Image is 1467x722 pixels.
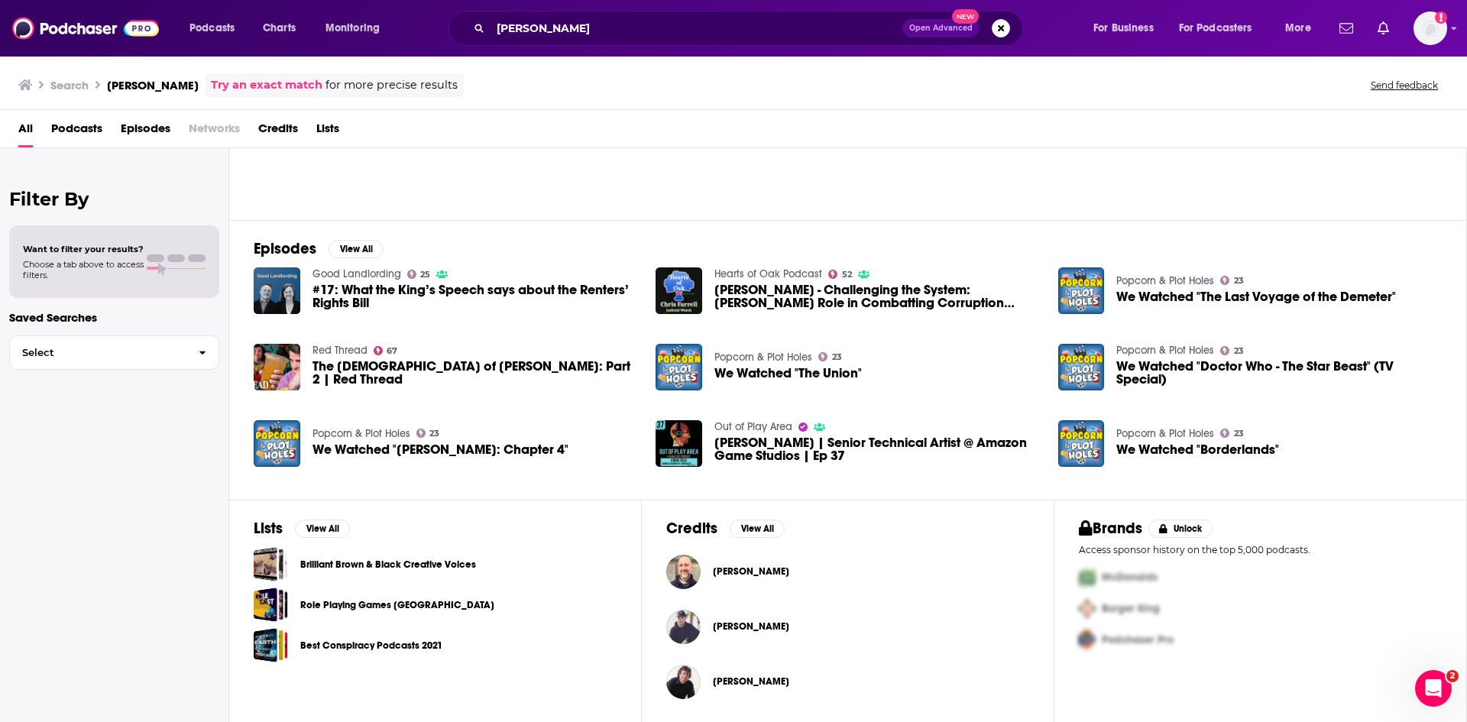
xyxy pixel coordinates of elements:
[730,520,785,538] button: View All
[1446,670,1459,682] span: 2
[713,620,789,633] a: Chris Smith
[1116,360,1442,386] span: We Watched "Doctor Who - The Star Beast" (TV Special)
[254,420,300,467] a: We Watched "John Wick: Chapter 4"
[254,547,288,581] a: Brilliant Brown & Black Creative Voices
[416,429,440,438] a: 23
[842,271,852,278] span: 52
[189,116,240,147] span: Networks
[1435,11,1447,24] svg: Add a profile image
[1414,11,1447,45] button: Show profile menu
[18,116,33,147] a: All
[1220,429,1244,438] a: 23
[300,556,476,573] a: Brilliant Brown & Black Creative Voices
[374,346,398,355] a: 67
[1073,562,1102,593] img: First Pro Logo
[313,283,638,309] a: #17: What the King’s Speech says about the Renters’ Rights Bill
[50,78,89,92] h3: Search
[316,116,339,147] a: Lists
[656,420,702,467] img: Chris Cole | Senior Technical Artist @ Amazon Game Studios | Ep 37
[107,78,199,92] h3: [PERSON_NAME]
[1116,290,1396,303] a: We Watched "The Last Voyage of the Demeter"
[713,565,789,578] span: [PERSON_NAME]
[1058,420,1105,467] img: We Watched "Borderlands"
[714,436,1040,462] span: [PERSON_NAME] | Senior Technical Artist @ Amazon Game Studios | Ep 37
[714,283,1040,309] a: Chris Farrell - Challenging the System: Judicial Watch's Role in Combatting Corruption Across Adm...
[666,555,701,589] img: Chris Smith
[952,9,980,24] span: New
[1220,346,1244,355] a: 23
[714,283,1040,309] span: [PERSON_NAME] - Challenging the System: [PERSON_NAME] Role in Combatting Corruption Across Admini...
[254,588,288,622] span: Role Playing Games Australia
[253,16,305,40] a: Charts
[23,259,144,280] span: Choose a tab above to access filters.
[1285,18,1311,39] span: More
[254,519,283,538] h2: Lists
[714,267,822,280] a: Hearts of Oak Podcast
[313,360,638,386] a: The Christory of Chris Chan: Part 2 | Red Thread
[1102,633,1174,646] span: Podchaser Pro
[295,520,350,538] button: View All
[315,16,400,40] button: open menu
[1366,79,1443,92] button: Send feedback
[313,360,638,386] span: The [DEMOGRAPHIC_DATA] of [PERSON_NAME]: Part 2 | Red Thread
[1116,427,1214,440] a: Popcorn & Plot Holes
[1333,15,1359,41] a: Show notifications dropdown
[1073,624,1102,656] img: Third Pro Logo
[1116,443,1279,456] a: We Watched "Borderlands"
[1079,519,1142,538] h2: Brands
[9,335,219,370] button: Select
[656,267,702,314] img: Chris Farrell - Challenging the System: Judicial Watch's Role in Combatting Corruption Across Adm...
[258,116,298,147] span: Credits
[254,628,288,662] a: Best Conspiracy Podcasts 2021
[491,16,902,40] input: Search podcasts, credits, & more...
[713,675,789,688] a: Chris Smither
[1093,18,1154,39] span: For Business
[1058,344,1105,390] img: We Watched "Doctor Who - The Star Beast" (TV Special)
[313,443,568,456] span: We Watched "[PERSON_NAME]: Chapter 4"
[714,436,1040,462] a: Chris Cole | Senior Technical Artist @ Amazon Game Studios | Ep 37
[254,344,300,390] a: The Christory of Chris Chan: Part 2 | Red Thread
[10,348,186,358] span: Select
[300,597,494,614] a: Role Playing Games [GEOGRAPHIC_DATA]
[254,239,384,258] a: EpisodesView All
[263,18,296,39] span: Charts
[666,665,701,699] img: Chris Smither
[254,239,316,258] h2: Episodes
[254,267,300,314] img: #17: What the King’s Speech says about the Renters’ Rights Bill
[656,344,702,390] a: We Watched "The Union"
[1220,276,1244,285] a: 23
[9,188,219,210] h2: Filter By
[1058,267,1105,314] img: We Watched "The Last Voyage of the Demeter"
[1415,670,1452,707] iframe: Intercom live chat
[313,427,410,440] a: Popcorn & Plot Holes
[832,354,842,361] span: 23
[313,443,568,456] a: We Watched "John Wick: Chapter 4"
[828,270,852,279] a: 52
[420,271,430,278] span: 25
[714,351,812,364] a: Popcorn & Plot Holes
[429,430,439,437] span: 23
[189,18,235,39] span: Podcasts
[300,637,442,654] a: Best Conspiracy Podcasts 2021
[1371,15,1395,41] a: Show notifications dropdown
[713,620,789,633] span: [PERSON_NAME]
[1116,344,1214,357] a: Popcorn & Plot Holes
[313,267,401,280] a: Good Landlording
[1234,430,1244,437] span: 23
[1234,348,1244,355] span: 23
[1274,16,1330,40] button: open menu
[1414,11,1447,45] img: User Profile
[1116,274,1214,287] a: Popcorn & Plot Holes
[121,116,170,147] span: Episodes
[666,602,1029,651] button: Chris SmithChris Smith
